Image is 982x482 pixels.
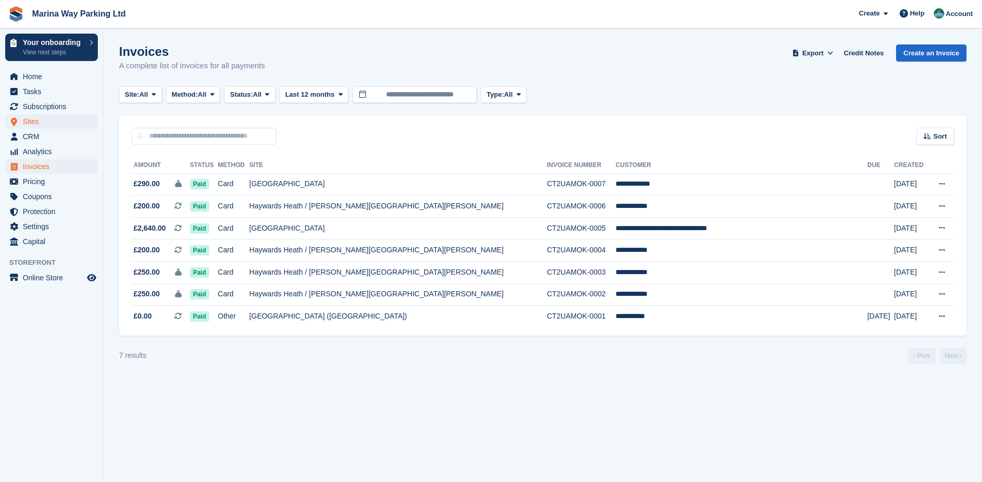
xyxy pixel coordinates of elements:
[547,195,615,218] td: CT2UAMOK-0006
[481,86,526,103] button: Type: All
[131,157,190,174] th: Amount
[23,129,85,144] span: CRM
[190,157,218,174] th: Status
[5,99,98,114] a: menu
[224,86,275,103] button: Status: All
[250,262,547,284] td: Haywards Heath / [PERSON_NAME][GEOGRAPHIC_DATA][PERSON_NAME]
[8,6,24,22] img: stora-icon-8386f47178a22dfd0bd8f6a31ec36ba5ce8667c1dd55bd0f319d3a0aa187defe.svg
[218,195,250,218] td: Card
[190,311,209,322] span: Paid
[134,267,160,278] span: £250.00
[119,86,162,103] button: Site: All
[285,89,334,100] span: Last 12 months
[23,114,85,129] span: Sites
[190,245,209,255] span: Paid
[23,69,85,84] span: Home
[253,89,262,100] span: All
[894,217,929,239] td: [DATE]
[5,204,98,219] a: menu
[218,239,250,262] td: Card
[547,306,615,327] td: CT2UAMOK-0001
[218,283,250,306] td: Card
[790,44,836,62] button: Export
[119,44,265,58] h1: Invoices
[230,89,253,100] span: Status:
[896,44,966,62] a: Create an Invoice
[134,178,160,189] span: £290.00
[23,144,85,159] span: Analytics
[5,234,98,249] a: menu
[894,283,929,306] td: [DATE]
[504,89,513,100] span: All
[218,157,250,174] th: Method
[5,84,98,99] a: menu
[218,173,250,195] td: Card
[23,39,84,46] p: Your onboarding
[946,9,973,19] span: Account
[840,44,888,62] a: Credit Notes
[9,258,103,268] span: Storefront
[547,217,615,239] td: CT2UAMOK-0005
[547,173,615,195] td: CT2UAMOK-0007
[802,48,824,58] span: Export
[23,270,85,285] span: Online Store
[23,48,84,57] p: View next steps
[190,201,209,212] span: Paid
[5,159,98,174] a: menu
[139,89,148,100] span: All
[250,217,547,239] td: [GEOGRAPHIC_DATA]
[547,157,615,174] th: Invoice Number
[547,239,615,262] td: CT2UAMOK-0004
[23,204,85,219] span: Protection
[894,262,929,284] td: [DATE]
[134,223,166,234] span: £2,640.00
[250,173,547,195] td: [GEOGRAPHIC_DATA]
[190,223,209,234] span: Paid
[23,84,85,99] span: Tasks
[940,348,966,364] a: Next
[23,219,85,234] span: Settings
[190,267,209,278] span: Paid
[125,89,139,100] span: Site:
[5,114,98,129] a: menu
[134,289,160,299] span: £250.00
[859,8,880,19] span: Create
[250,195,547,218] td: Haywards Heath / [PERSON_NAME][GEOGRAPHIC_DATA][PERSON_NAME]
[172,89,198,100] span: Method:
[166,86,221,103] button: Method: All
[487,89,504,100] span: Type:
[894,195,929,218] td: [DATE]
[198,89,207,100] span: All
[5,129,98,144] a: menu
[23,234,85,249] span: Capital
[250,239,547,262] td: Haywards Heath / [PERSON_NAME][GEOGRAPHIC_DATA][PERSON_NAME]
[615,157,867,174] th: Customer
[280,86,348,103] button: Last 12 months
[5,270,98,285] a: menu
[906,348,969,364] nav: Page
[119,350,146,361] div: 7 results
[5,219,98,234] a: menu
[547,262,615,284] td: CT2UAMOK-0003
[933,131,947,142] span: Sort
[894,306,929,327] td: [DATE]
[218,306,250,327] td: Other
[5,34,98,61] a: Your onboarding View next steps
[119,60,265,72] p: A complete list of invoices for all payments
[250,283,547,306] td: Haywards Heath / [PERSON_NAME][GEOGRAPHIC_DATA][PERSON_NAME]
[85,272,98,284] a: Preview store
[134,245,160,255] span: £200.00
[908,348,935,364] a: Previous
[23,99,85,114] span: Subscriptions
[5,69,98,84] a: menu
[190,179,209,189] span: Paid
[5,189,98,204] a: menu
[28,5,130,22] a: Marina Way Parking Ltd
[218,217,250,239] td: Card
[894,173,929,195] td: [DATE]
[250,157,547,174] th: Site
[134,311,152,322] span: £0.00
[547,283,615,306] td: CT2UAMOK-0002
[190,289,209,299] span: Paid
[934,8,944,19] img: Paul Lewis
